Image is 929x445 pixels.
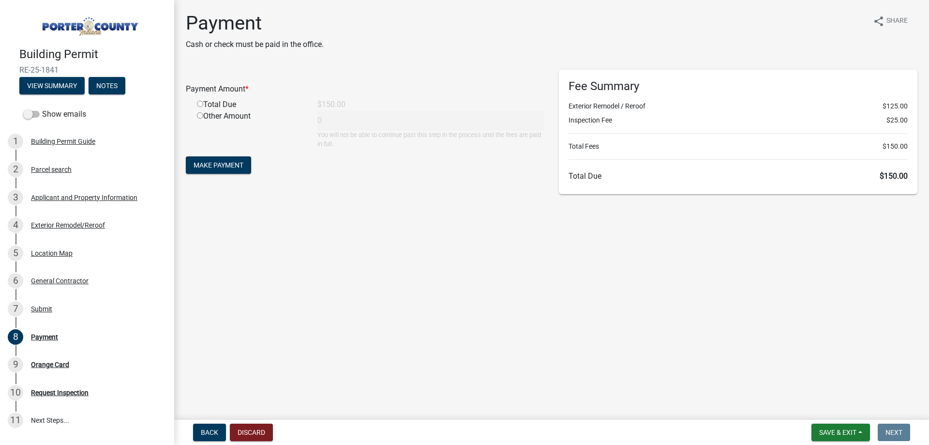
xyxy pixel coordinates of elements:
div: Other Amount [190,110,310,149]
button: Make Payment [186,156,251,174]
div: Applicant and Property Information [31,194,137,201]
span: Next [885,429,902,436]
button: View Summary [19,77,85,94]
span: $150.00 [883,141,908,152]
div: Total Due [190,99,310,110]
button: Back [193,424,226,441]
button: shareShare [865,12,915,31]
div: 2 [8,162,23,177]
span: $150.00 [880,171,908,181]
wm-modal-confirm: Notes [89,82,125,90]
div: 1 [8,134,23,149]
div: Building Permit Guide [31,138,95,145]
span: RE-25-1841 [19,65,155,75]
span: Make Payment [194,161,243,169]
i: share [873,15,884,27]
div: 8 [8,329,23,345]
span: Back [201,429,218,436]
div: Exterior Remodel/Reroof [31,222,105,229]
div: 11 [8,413,23,428]
img: Porter County, Indiana [19,10,159,37]
h6: Total Due [569,171,908,181]
button: Next [878,424,910,441]
div: 3 [8,190,23,205]
div: 4 [8,217,23,233]
div: Payment Amount [179,83,552,95]
div: 10 [8,385,23,400]
div: General Contractor [31,277,89,284]
h6: Fee Summary [569,79,908,93]
li: Inspection Fee [569,115,908,125]
h1: Payment [186,12,324,35]
label: Show emails [23,108,86,120]
div: 7 [8,301,23,317]
h4: Building Permit [19,47,166,61]
span: Save & Exit [819,429,856,436]
wm-modal-confirm: Summary [19,82,85,90]
div: 9 [8,357,23,372]
li: Total Fees [569,141,908,152]
div: Request Inspection [31,389,89,396]
div: 5 [8,246,23,261]
div: Parcel search [31,166,72,173]
button: Discard [230,424,273,441]
li: Exterior Remodel / Reroof [569,101,908,111]
button: Notes [89,77,125,94]
span: Share [886,15,908,27]
span: $25.00 [886,115,908,125]
span: $125.00 [883,101,908,111]
div: Payment [31,334,58,340]
p: Cash or check must be paid in the office. [186,39,324,50]
button: Save & Exit [811,424,870,441]
div: Orange Card [31,361,69,368]
div: Location Map [31,250,73,257]
div: Submit [31,306,52,312]
div: 6 [8,273,23,289]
